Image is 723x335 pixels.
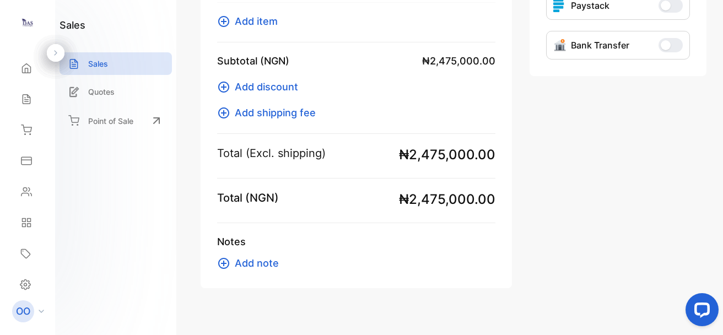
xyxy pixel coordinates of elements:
[88,58,108,69] p: Sales
[553,39,566,52] img: Icon
[217,234,495,249] p: Notes
[88,115,133,127] p: Point of Sale
[19,14,36,31] img: logo
[217,105,322,120] button: Add shipping fee
[16,304,30,318] p: OO
[571,39,629,52] p: Bank Transfer
[235,79,298,94] span: Add discount
[217,190,279,206] p: Total (NGN)
[217,145,326,161] p: Total (Excl. shipping)
[217,79,305,94] button: Add discount
[60,52,172,75] a: Sales
[217,14,284,29] button: Add item
[235,256,279,271] span: Add note
[677,289,723,335] iframe: LiveChat chat widget
[60,18,85,33] h1: sales
[399,190,495,209] span: ₦2,475,000.00
[399,145,495,165] span: ₦2,475,000.00
[60,80,172,103] a: Quotes
[235,14,278,29] span: Add item
[88,86,115,98] p: Quotes
[235,105,316,120] span: Add shipping fee
[217,53,289,68] p: Subtotal (NGN)
[422,53,495,68] span: ₦2,475,000.00
[60,109,172,133] a: Point of Sale
[217,256,285,271] button: Add note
